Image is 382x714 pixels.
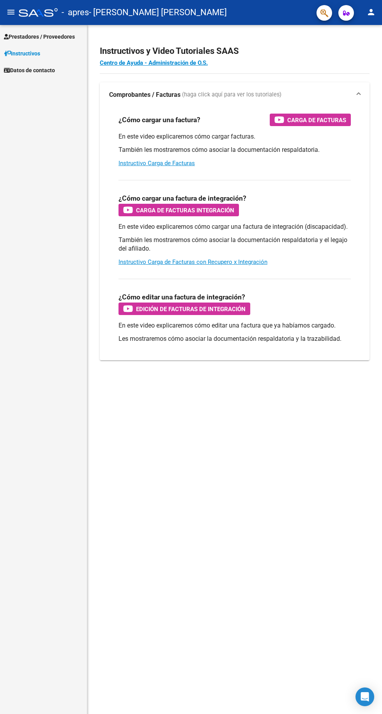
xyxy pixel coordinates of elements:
div: Open Intercom Messenger [355,687,374,706]
h2: Instructivos y Video Tutoriales SAAS [100,44,370,59]
a: Instructivo Carga de Facturas [118,160,195,167]
p: En este video explicaremos cómo cargar facturas. [118,132,351,141]
h3: ¿Cómo editar una factura de integración? [118,292,245,303]
span: Instructivos [4,49,40,58]
p: Les mostraremos cómo asociar la documentación respaldatoria y la trazabilidad. [118,335,351,343]
h3: ¿Cómo cargar una factura? [118,114,200,125]
button: Edición de Facturas de integración [118,303,250,315]
span: Edición de Facturas de integración [136,304,246,314]
p: También les mostraremos cómo asociar la documentación respaldatoria. [118,146,351,154]
strong: Comprobantes / Facturas [109,91,180,99]
span: (haga click aquí para ver los tutoriales) [182,91,281,99]
span: - [PERSON_NAME] [PERSON_NAME] [89,4,227,21]
p: También les mostraremos cómo asociar la documentación respaldatoria y el legajo del afiliado. [118,236,351,253]
span: Carga de Facturas [287,115,346,125]
span: Prestadores / Proveedores [4,32,75,41]
span: - apres [62,4,89,21]
button: Carga de Facturas Integración [118,204,239,216]
mat-icon: menu [6,7,16,17]
span: Datos de contacto [4,66,55,75]
span: Carga de Facturas Integración [136,205,234,215]
a: Centro de Ayuda - Administración de O.S. [100,59,208,66]
mat-icon: person [366,7,376,17]
p: En este video explicaremos cómo editar una factura que ya habíamos cargado. [118,321,351,330]
h3: ¿Cómo cargar una factura de integración? [118,193,246,204]
mat-expansion-panel-header: Comprobantes / Facturas (haga click aquí para ver los tutoriales) [100,82,370,107]
div: Comprobantes / Facturas (haga click aquí para ver los tutoriales) [100,107,370,360]
a: Instructivo Carga de Facturas con Recupero x Integración [118,258,267,265]
button: Carga de Facturas [270,114,351,126]
p: En este video explicaremos cómo cargar una factura de integración (discapacidad). [118,223,351,231]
